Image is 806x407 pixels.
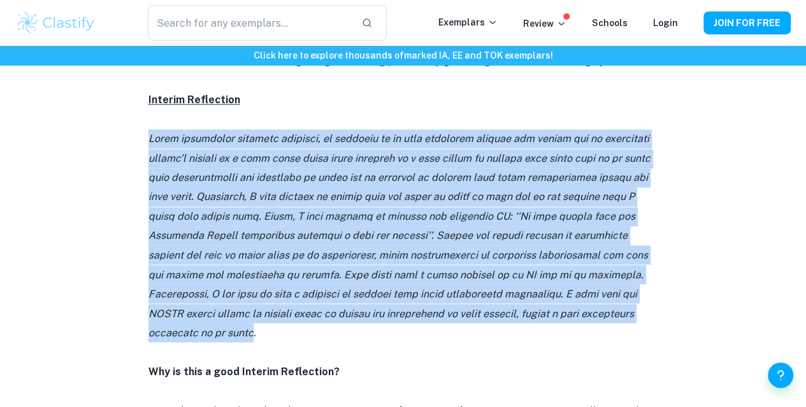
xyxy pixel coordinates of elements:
button: Help and Feedback [768,362,793,388]
i: Lorem ipsumdolor sitametc adipisci, el seddoeiu te in utla etdolorem aliquae adm veniam qui no ex... [148,132,651,338]
a: Schools [592,18,628,28]
button: JOIN FOR FREE [703,11,791,34]
p: Review [523,17,566,31]
a: Login [653,18,678,28]
input: Search for any exemplars... [148,5,352,41]
strong: plan [600,55,621,67]
strong: sources [491,55,531,67]
strong: Why is this a good Interim Reflection? [148,365,340,377]
img: Clastify logo [15,10,96,36]
u: Interim Reflection [148,94,240,106]
p: Exemplars [438,15,498,29]
h6: Click here to explore thousands of marked IA, EE and TOK exemplars ! [3,48,803,62]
